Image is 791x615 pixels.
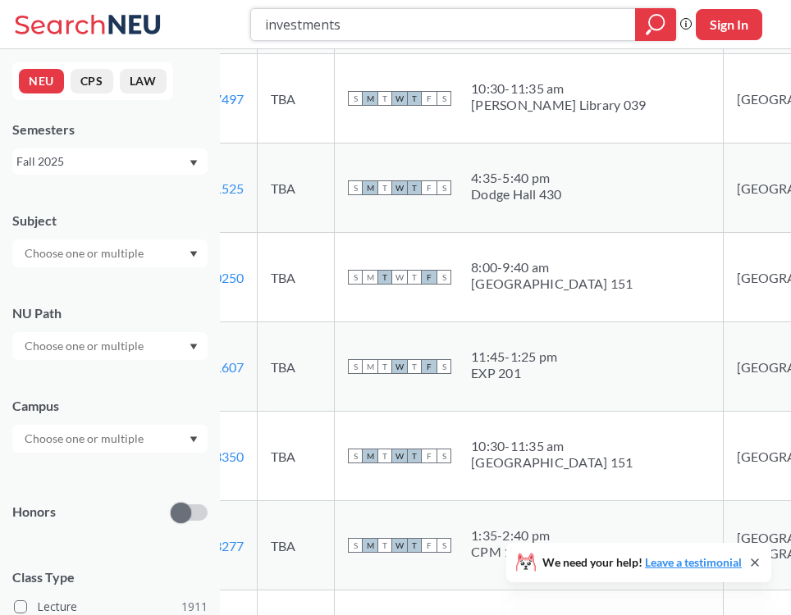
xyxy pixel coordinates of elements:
[422,359,437,374] span: F
[19,69,64,93] button: NEU
[363,449,377,463] span: M
[258,322,335,412] td: TBA
[190,251,198,257] svg: Dropdown arrow
[392,180,407,195] span: W
[207,270,244,285] a: 10250
[12,397,208,415] div: Campus
[16,244,154,263] input: Choose one or multiple
[437,270,451,285] span: S
[437,180,451,195] span: S
[471,186,562,203] div: Dodge Hall 430
[392,91,407,106] span: W
[437,449,451,463] span: S
[471,97,646,113] div: [PERSON_NAME] Library 039
[471,527,550,544] div: 1:35 - 2:40 pm
[422,91,437,106] span: F
[12,304,208,322] div: NU Path
[471,544,550,560] div: CPM 101
[348,270,363,285] span: S
[471,170,562,186] div: 4:35 - 5:40 pm
[635,8,676,41] div: magnifying glass
[190,160,198,166] svg: Dropdown arrow
[12,239,208,267] div: Dropdown arrow
[207,180,244,196] a: 11525
[471,454,633,471] div: [GEOGRAPHIC_DATA] 151
[207,359,244,375] a: 11607
[407,449,422,463] span: T
[363,270,377,285] span: M
[190,344,198,350] svg: Dropdown arrow
[407,180,422,195] span: T
[363,180,377,195] span: M
[16,429,154,449] input: Choose one or multiple
[377,449,392,463] span: T
[471,80,646,97] div: 10:30 - 11:35 am
[377,270,392,285] span: T
[348,180,363,195] span: S
[258,412,335,501] td: TBA
[12,425,208,453] div: Dropdown arrow
[471,259,633,276] div: 8:00 - 9:40 am
[12,332,208,360] div: Dropdown arrow
[16,336,154,356] input: Choose one or multiple
[437,538,451,553] span: S
[377,91,392,106] span: T
[207,449,244,464] a: 13350
[407,270,422,285] span: T
[542,557,742,568] span: We need your help!
[392,449,407,463] span: W
[258,143,335,233] td: TBA
[12,212,208,230] div: Subject
[348,449,363,463] span: S
[407,538,422,553] span: T
[696,9,762,40] button: Sign In
[12,503,56,522] p: Honors
[377,359,392,374] span: T
[363,359,377,374] span: M
[437,359,451,374] span: S
[392,359,407,374] span: W
[71,69,113,93] button: CPS
[348,538,363,553] span: S
[363,538,377,553] span: M
[377,538,392,553] span: T
[207,538,244,553] a: 13277
[258,54,335,143] td: TBA
[422,270,437,285] span: F
[348,91,363,106] span: S
[646,13,665,36] svg: magnifying glass
[422,180,437,195] span: F
[12,568,208,586] span: Class Type
[12,121,208,139] div: Semesters
[392,270,407,285] span: W
[258,233,335,322] td: TBA
[392,538,407,553] span: W
[407,91,422,106] span: T
[207,91,244,107] a: 17497
[645,555,742,569] a: Leave a testimonial
[422,538,437,553] span: F
[471,438,633,454] div: 10:30 - 11:35 am
[437,91,451,106] span: S
[363,91,377,106] span: M
[258,501,335,590] td: TBA
[471,365,557,381] div: EXP 201
[348,359,363,374] span: S
[422,449,437,463] span: F
[263,11,624,39] input: Class, professor, course number, "phrase"
[16,153,188,171] div: Fall 2025
[377,180,392,195] span: T
[407,359,422,374] span: T
[471,276,633,292] div: [GEOGRAPHIC_DATA] 151
[190,436,198,443] svg: Dropdown arrow
[12,148,208,175] div: Fall 2025Dropdown arrow
[471,348,557,365] div: 11:45 - 1:25 pm
[120,69,167,93] button: LAW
